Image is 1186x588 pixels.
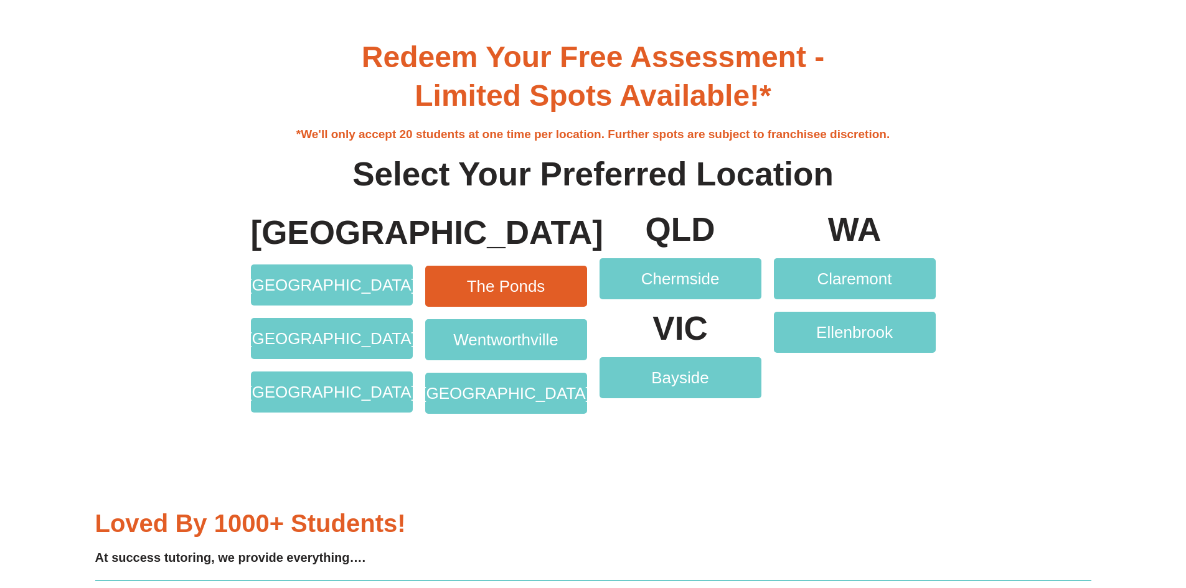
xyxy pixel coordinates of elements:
h3: Loved by 1000+ students! [95,511,584,536]
a: The Ponds [425,266,587,307]
a: Chermside [600,258,761,299]
span: Wentworthville [453,332,558,348]
h4: [GEOGRAPHIC_DATA] [251,213,413,253]
a: Ellenbrook [774,312,936,353]
h4: At success tutoring, we provide everything…. [95,548,584,567]
a: Wentworthville [425,319,587,360]
span: [GEOGRAPHIC_DATA] [421,385,590,401]
a: [GEOGRAPHIC_DATA] [251,264,413,306]
a: Claremont [774,258,936,299]
iframe: Chat Widget [979,447,1186,588]
a: [GEOGRAPHIC_DATA] [251,318,413,359]
span: The Ponds [467,278,545,294]
span: [GEOGRAPHIC_DATA] [247,277,416,293]
span: [GEOGRAPHIC_DATA] [247,330,416,347]
p: WA [774,213,936,246]
p: QLD [600,213,761,246]
a: Bayside [600,357,761,398]
span: Chermside [641,271,720,287]
b: Select Your Preferred Location [352,156,834,192]
h4: *We'll only accept 20 students at one time per location. Further spots are subject to franchisee ... [238,128,948,142]
h3: Redeem Your Free Assessment - Limited Spots Available!* [238,38,948,116]
p: VIC [600,312,761,345]
span: Ellenbrook [816,324,893,340]
span: [GEOGRAPHIC_DATA] [247,384,416,400]
span: Claremont [817,271,892,287]
a: [GEOGRAPHIC_DATA] [251,371,413,413]
a: [GEOGRAPHIC_DATA] [425,373,587,414]
span: Bayside [651,370,709,386]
